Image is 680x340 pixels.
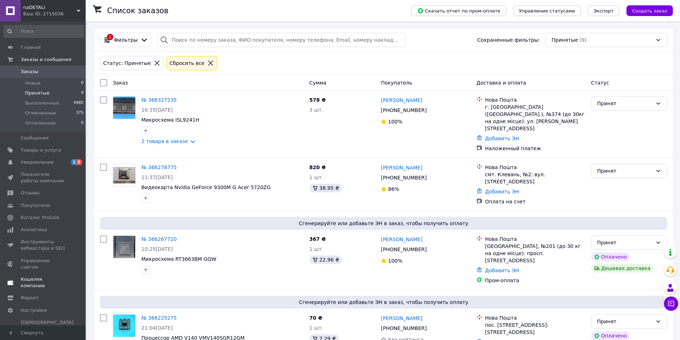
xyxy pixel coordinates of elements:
[485,164,585,171] div: Нова Пошта
[309,97,326,103] span: 578 ₴
[141,315,177,321] a: № 366225275
[588,5,619,16] button: Экспорт
[21,147,61,153] span: Товары и услуги
[381,247,427,252] span: [PHONE_NUMBER]
[417,7,500,14] span: Скачать отчет по пром-оплате
[485,103,585,132] div: г. [GEOGRAPHIC_DATA] ([GEOGRAPHIC_DATA].), №374 (до 30кг на одне місце): ул. [PERSON_NAME][STREET...
[113,97,135,119] img: Фото товару
[4,25,84,38] input: Поиск
[21,202,50,209] span: Покупатели
[107,6,168,15] h1: Список заказов
[21,135,49,141] span: Сообщения
[388,186,399,192] span: 86%
[381,175,427,181] span: [PHONE_NUMBER]
[309,246,323,252] span: 1 шт.
[485,96,585,103] div: Нова Пошта
[141,236,177,242] a: № 366267720
[103,299,664,306] span: Сгенерируйте или добавьте ЭН в заказ, чтобы получить оплату
[168,59,206,67] div: Сбросить все
[591,253,630,261] div: Оплачено
[485,145,585,152] div: Наложенный платеж
[141,117,199,123] a: Микросхема ISL9241H
[619,7,673,13] a: Создать заказ
[626,5,673,16] button: Создать заказ
[114,36,137,44] span: Фильтры
[485,268,519,273] a: Добавить ЭН
[485,243,585,264] div: [GEOGRAPHIC_DATA], №201 (до 30 кг на одне місце): просп. [STREET_ADDRESS]
[21,159,53,166] span: Уведомления
[113,164,136,187] a: Фото товару
[74,100,84,106] span: 4985
[579,37,586,43] span: (9)
[25,110,56,116] span: Отмененные
[381,107,427,113] span: [PHONE_NUMBER]
[309,107,323,113] span: 3 шт.
[21,44,41,51] span: Главная
[21,214,59,221] span: Каталог ProSale
[76,110,84,116] span: 375
[21,227,47,233] span: Аналитика
[381,164,422,171] a: [PERSON_NAME]
[485,198,585,205] div: Оплата на счет
[81,80,84,86] span: 0
[23,11,86,17] div: Ваш ID: 2715036
[309,174,323,180] span: 1 шт.
[113,235,136,258] a: Фото товару
[381,80,412,86] span: Покупатель
[485,171,585,185] div: смт. Клевань, №2: вул. [STREET_ADDRESS]
[591,80,609,86] span: Статус
[21,295,39,301] span: Маркет
[597,239,653,247] div: Принят
[309,315,322,321] span: 70 ₴
[485,189,519,194] a: Добавить ЭН
[309,184,342,192] div: 38.95 ₴
[21,258,66,270] span: Управление сайтом
[381,315,422,322] a: [PERSON_NAME]
[309,325,323,331] span: 1 шт.
[25,80,41,86] span: Новые
[113,96,136,119] a: Фото товару
[21,171,66,184] span: Показатели работы компании
[485,321,585,336] div: пос. [STREET_ADDRESS]: [STREET_ADDRESS]
[388,119,402,125] span: 100%
[81,90,84,96] span: 9
[594,8,614,14] span: Экспорт
[113,80,128,86] span: Заказ
[141,138,188,144] a: 2 товара в заказе
[381,97,422,104] a: [PERSON_NAME]
[141,256,216,262] a: Микросхема RT3663BM GQW
[23,4,77,11] span: naDETALI
[21,319,74,339] span: [DEMOGRAPHIC_DATA] и счета
[141,107,173,113] span: 16:35[DATE]
[21,56,71,63] span: Заказы и сообщения
[25,100,59,106] span: Выполненные
[21,307,47,314] span: Настройки
[388,258,402,264] span: 100%
[477,36,540,44] span: Сохраненные фильтры:
[113,167,135,184] img: Фото товару
[551,36,578,44] span: Принятые
[519,8,575,14] span: Управление статусами
[309,164,326,170] span: 820 ₴
[485,136,519,141] a: Добавить ЭН
[141,246,173,252] span: 10:25[DATE]
[381,325,427,331] span: [PHONE_NUMBER]
[591,331,630,340] div: Оплачено
[664,296,678,311] button: Чат с покупателем
[25,120,56,126] span: Оплаченные
[591,264,654,273] div: Дешевая доставка
[71,159,77,165] span: 1
[381,236,422,243] a: [PERSON_NAME]
[141,184,271,190] a: Видеокарта Nvidia GeForce 9300M G Acer 5720ZG
[157,33,406,47] input: Поиск по номеру заказа, ФИО покупателя, номеру телефона, Email, номеру накладной
[81,120,84,126] span: 0
[113,236,135,258] img: Фото товару
[21,239,66,252] span: Инструменты вебмастера и SEO
[141,97,177,103] a: № 366327235
[477,80,526,86] span: Доставка и оплата
[513,5,581,16] button: Управление статусами
[412,5,506,16] button: Скачать отчет по пром-оплате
